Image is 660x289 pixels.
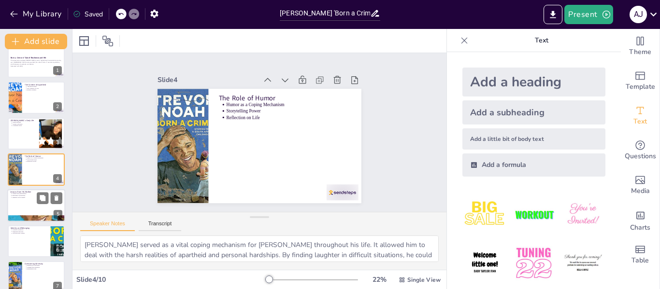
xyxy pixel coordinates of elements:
[27,85,62,87] p: Apartheid's Impact
[11,227,48,230] p: Identity and Belonging
[13,123,36,125] p: Mother's Influence
[12,194,62,196] p: Importance of Education
[27,265,62,267] p: Resilience in Challenges
[27,87,62,89] p: The Absurdity of Laws
[27,159,62,161] p: Storytelling Power
[25,262,62,265] p: Overcoming Adversity
[76,275,265,284] div: Slide 4 / 10
[163,65,263,84] div: Slide 4
[472,29,611,52] p: Text
[53,246,62,254] div: 6
[462,128,605,150] div: Add a little bit of body text
[13,121,36,123] p: Mixed Heritage
[13,229,47,231] p: Outsider Perspective
[621,98,660,133] div: Add text boxes
[11,60,62,65] p: This presentation explores [PERSON_NAME] memoir, highlighting his experiences growing up in [GEOG...
[8,118,65,150] div: 3
[27,268,62,270] p: Maintaining Hope
[564,5,613,24] button: Present
[53,102,62,111] div: 2
[51,192,62,204] button: Delete Slide
[280,6,370,20] input: Insert title
[27,157,62,159] p: Humor as a Coping Mechanism
[621,203,660,237] div: Add charts and graphs
[222,89,355,112] p: The Role of Humor
[629,47,651,57] span: Theme
[25,83,62,86] p: The Context of Apartheid
[11,65,62,67] p: Generated with [URL]
[27,89,62,91] p: Broader Struggles
[27,161,62,163] p: Reflection on Life
[631,186,650,196] span: Media
[12,196,62,198] p: Standing Up for Oneself
[621,29,660,64] div: Change the overall theme
[27,266,62,268] p: Learning from Obstacles
[76,33,92,49] div: Layout
[462,192,507,237] img: 1.jpeg
[462,100,605,124] div: Add a subheading
[25,155,62,158] p: The Role of Humor
[621,133,660,168] div: Get real-time input from your audience
[407,276,441,284] span: Single View
[5,34,67,49] button: Add slide
[13,125,36,127] p: Challenges Faced
[37,192,48,204] button: Duplicate Slide
[511,192,556,237] img: 2.jpeg
[630,5,647,24] button: a j
[229,105,353,124] p: Storytelling Power
[462,68,605,96] div: Add a heading
[53,174,62,183] div: 4
[633,116,647,127] span: Text
[631,255,649,266] span: Table
[630,6,647,23] div: a j
[8,82,65,113] div: 2
[621,168,660,203] div: Add images, graphics, shapes or video
[80,220,135,231] button: Speaker Notes
[8,153,65,185] div: 4
[73,10,103,19] div: Saved
[139,220,182,231] button: Transcript
[511,241,556,286] img: 5.jpeg
[462,241,507,286] img: 4.jpeg
[7,6,66,22] button: My Library
[229,98,354,118] p: Humor as a Coping Mechanism
[102,35,114,47] span: Position
[80,235,439,262] textarea: [PERSON_NAME] served as a vital coping mechanism for [PERSON_NAME] throughout his life. It allowe...
[11,56,46,59] strong: Born a Crime: A Tale of Resilience and Wit
[11,119,36,122] p: [PERSON_NAME]'s Early Life
[10,191,62,193] p: Lessons from His Mother
[621,64,660,98] div: Add ready made slides
[7,189,65,222] div: 5
[626,82,655,92] span: Template
[13,233,47,234] p: Self-Discovery Journey
[13,231,47,233] p: Embracing Diversity
[53,66,62,75] div: 1
[560,192,605,237] img: 3.jpeg
[8,46,65,78] div: 1
[368,275,391,284] div: 22 %
[12,193,62,194] p: Strength and Independence
[228,111,353,130] p: Reflection on Life
[53,138,62,147] div: 3
[8,225,65,257] div: 6
[621,237,660,272] div: Add a table
[462,153,605,177] div: Add a formula
[544,5,562,24] button: Export to PowerPoint
[625,151,656,162] span: Questions
[630,222,650,233] span: Charts
[54,210,62,219] div: 5
[560,241,605,286] img: 6.jpeg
